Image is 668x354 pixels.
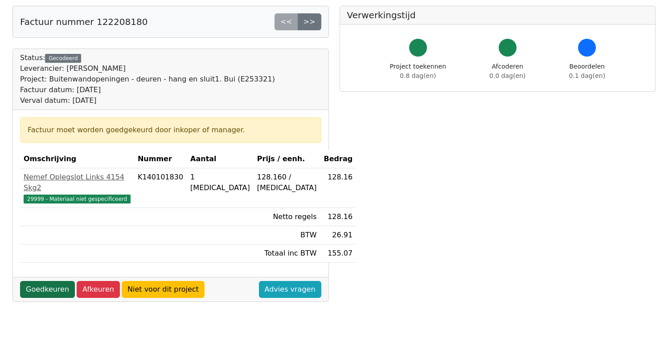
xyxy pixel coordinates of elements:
div: Verval datum: [DATE] [20,95,275,106]
td: 26.91 [320,226,356,244]
div: 128.160 / [MEDICAL_DATA] [257,172,317,193]
td: 155.07 [320,244,356,263]
th: Bedrag [320,150,356,168]
th: Aantal [187,150,254,168]
a: Niet voor dit project [122,281,205,298]
span: 0.1 dag(en) [569,72,605,79]
span: 0.0 dag(en) [489,72,525,79]
div: Factuur datum: [DATE] [20,85,275,95]
td: BTW [254,226,320,244]
div: Factuur moet worden goedgekeurd door inkoper of manager. [28,125,314,135]
span: 29999 - Materiaal niet gespecificeerd [24,195,131,203]
span: 0.8 dag(en) [400,72,436,79]
a: Goedkeuren [20,281,75,298]
h5: Verwerkingstijd [347,10,648,20]
td: 128.16 [320,208,356,226]
div: Project toekennen [390,62,446,81]
td: 128.16 [320,168,356,208]
a: Nemef Oplegslot Links 4154 Skg229999 - Materiaal niet gespecificeerd [24,172,131,204]
h5: Factuur nummer 122208180 [20,16,148,27]
a: >> [298,13,321,30]
td: Totaal inc BTW [254,244,320,263]
div: Nemef Oplegslot Links 4154 Skg2 [24,172,131,193]
th: Omschrijving [20,150,134,168]
div: Beoordelen [569,62,605,81]
td: Netto regels [254,208,320,226]
div: 1 [MEDICAL_DATA] [190,172,250,193]
th: Nummer [134,150,187,168]
a: Afkeuren [77,281,120,298]
th: Prijs / eenh. [254,150,320,168]
div: Status: [20,53,275,106]
div: Project: Buitenwandopeningen - deuren - hang en sluit1. Bui (E253321) [20,74,275,85]
div: Leverancier: [PERSON_NAME] [20,63,275,74]
div: Afcoderen [489,62,525,81]
div: Gecodeerd [45,54,81,63]
a: Advies vragen [259,281,321,298]
td: K140101830 [134,168,187,208]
